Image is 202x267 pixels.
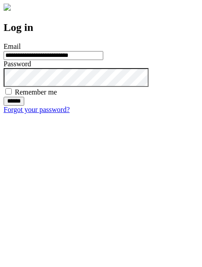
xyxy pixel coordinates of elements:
a: Forgot your password? [4,106,70,113]
label: Email [4,43,21,50]
label: Password [4,60,31,68]
label: Remember me [15,88,57,96]
img: logo-4e3dc11c47720685a147b03b5a06dd966a58ff35d612b21f08c02c0306f2b779.png [4,4,11,11]
h2: Log in [4,22,198,34]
